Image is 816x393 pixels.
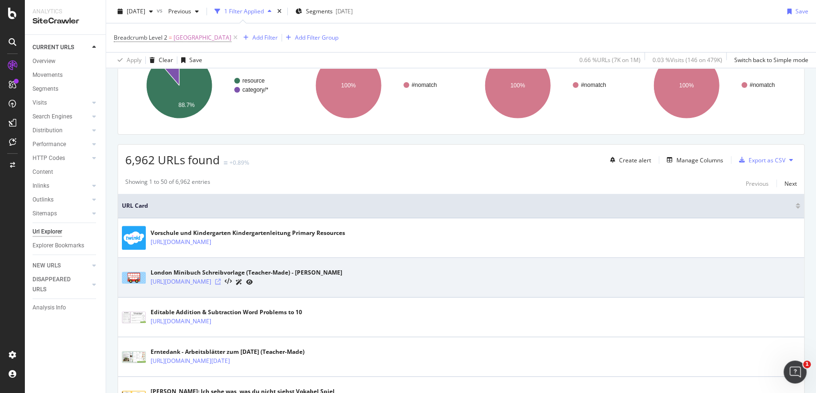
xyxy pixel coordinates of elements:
[33,227,62,237] div: Url Explorer
[159,56,173,64] div: Clear
[734,56,808,64] div: Switch back to Simple mode
[164,7,191,15] span: Previous
[252,33,278,42] div: Add Filter
[178,102,195,108] text: 88.7%
[122,351,146,363] img: main image
[33,153,65,163] div: HTTP Codes
[632,44,797,127] svg: A chart.
[33,209,89,219] a: Sitemaps
[653,56,722,64] div: 0.03 % Visits ( 146 on 479K )
[157,6,164,14] span: vs
[114,4,157,19] button: [DATE]
[619,156,651,164] div: Create alert
[33,275,81,295] div: DISAPPEARED URLS
[177,53,202,68] button: Save
[33,56,99,66] a: Overview
[224,7,264,15] div: 1 Filter Applied
[33,112,72,122] div: Search Engines
[676,156,723,164] div: Manage Columns
[33,70,63,80] div: Movements
[33,84,99,94] a: Segments
[33,70,99,80] a: Movements
[746,180,769,188] div: Previous
[211,4,275,19] button: 1 Filter Applied
[125,44,290,127] svg: A chart.
[33,139,66,149] div: Performance
[33,167,99,177] a: Content
[464,44,628,127] svg: A chart.
[164,4,203,19] button: Previous
[803,361,811,368] span: 1
[579,56,641,64] div: 0.66 % URLs ( 7K on 1M )
[33,209,57,219] div: Sitemaps
[189,56,202,64] div: Save
[33,8,98,16] div: Analytics
[33,303,66,313] div: Analysis Info
[735,152,785,168] button: Export as CSV
[783,361,806,383] iframe: Intercom live chat
[125,178,210,189] div: Showing 1 to 50 of 6,962 entries
[33,84,58,94] div: Segments
[783,4,808,19] button: Save
[33,181,89,191] a: Inlinks
[294,44,459,127] svg: A chart.
[122,272,146,284] img: main image
[784,178,797,189] button: Next
[151,317,211,326] a: [URL][DOMAIN_NAME]
[295,33,338,42] div: Add Filter Group
[33,261,89,271] a: NEW URLS
[33,42,74,53] div: CURRENT URLS
[33,98,47,108] div: Visits
[606,152,651,168] button: Create alert
[33,227,99,237] a: Url Explorer
[236,277,242,287] a: AI Url Details
[33,126,63,136] div: Distribution
[114,33,167,42] span: Breadcrumb Level 2
[33,98,89,108] a: Visits
[242,86,268,93] text: category/*
[341,82,356,89] text: 100%
[33,16,98,27] div: SiteCrawler
[169,33,172,42] span: =
[33,195,54,205] div: Outlinks
[146,53,173,68] button: Clear
[127,56,141,64] div: Apply
[33,56,55,66] div: Overview
[151,348,305,356] div: Erntedank - Arbeitsblätter zum [DATE] (Teacher-Made)
[679,82,694,89] text: 100%
[174,31,231,44] span: [GEOGRAPHIC_DATA]
[33,241,99,251] a: Explorer Bookmarks
[282,32,338,43] button: Add Filter Group
[151,229,345,237] div: Vorschule und Kindergarten Kindergartenleitung Primary Resources
[784,180,797,188] div: Next
[242,77,265,84] text: resource
[581,82,606,88] text: #nomatch
[151,308,302,317] div: Editable Addition & Subtraction Word Problems to 10
[246,277,253,287] a: URL Inspection
[151,268,342,277] div: London Minibuch Schreibvorlage (Teacher-Made) - [PERSON_NAME]
[229,159,249,167] div: +0.89%
[122,226,146,250] img: main image
[239,32,278,43] button: Add Filter
[215,279,221,285] a: Visit Online Page
[33,153,89,163] a: HTTP Codes
[224,161,228,164] img: Equal
[510,82,525,89] text: 100%
[33,139,89,149] a: Performance
[746,178,769,189] button: Previous
[225,278,232,285] button: View HTML Source
[33,181,49,191] div: Inlinks
[33,303,99,313] a: Analysis Info
[151,356,230,366] a: [URL][DOMAIN_NAME][DATE]
[33,42,89,53] a: CURRENT URLS
[125,152,220,168] span: 6,962 URLs found
[33,261,61,271] div: NEW URLS
[730,53,808,68] button: Switch back to Simple mode
[306,7,333,15] span: Segments
[795,7,808,15] div: Save
[127,7,145,15] span: 2025 Oct. 3rd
